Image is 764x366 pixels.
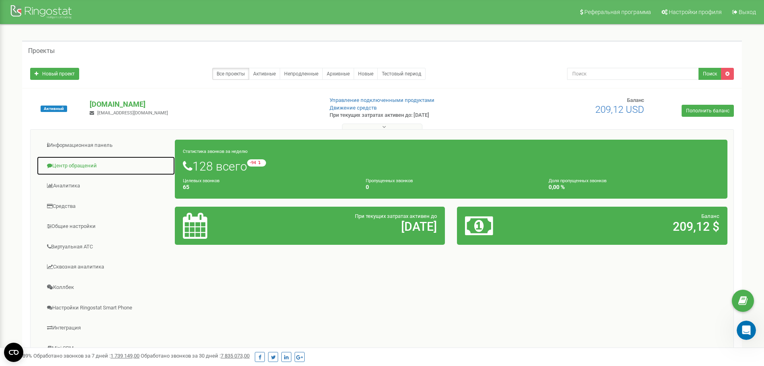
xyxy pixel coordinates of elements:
h2: [DATE] [272,220,437,233]
u: 1 739 149,00 [111,353,139,359]
h4: 0 [366,184,537,190]
a: Движение средств [330,105,377,111]
a: Сквозная аналитика [37,257,175,277]
h2: 209,12 $ [554,220,719,233]
a: Все проекты [212,68,249,80]
a: Тестовый период [377,68,426,80]
span: Активный [41,106,67,112]
small: -94 [247,159,266,167]
a: Непродленные [280,68,323,80]
a: Интеграция [37,318,175,338]
span: Реферальная программа [584,9,651,15]
h1: 128 всего [183,159,719,173]
small: Доля пропущенных звонков [549,178,606,183]
a: Центр обращений [37,156,175,176]
a: Общие настройки [37,217,175,236]
a: Пополнить баланс [682,105,734,117]
small: Пропущенных звонков [366,178,413,183]
a: Управление подключенными продуктами [330,97,434,103]
p: При текущих затратах активен до: [DATE] [330,112,496,119]
a: Активные [249,68,280,80]
span: Настройки профиля [669,9,722,15]
small: Статистика звонков за неделю [183,149,248,154]
a: Виртуальная АТС [37,237,175,257]
a: Информационная панель [37,136,175,155]
h4: 0,00 % [549,184,719,190]
a: Средства [37,197,175,216]
iframe: Intercom live chat [737,321,756,340]
span: При текущих затратах активен до [355,213,437,219]
a: Новые [354,68,378,80]
u: 7 835 073,00 [221,353,250,359]
span: Выход [739,9,756,15]
h5: Проекты [28,47,55,55]
a: Архивные [322,68,354,80]
a: Новый проект [30,68,79,80]
a: Аналитика [37,176,175,196]
a: Настройки Ringostat Smart Phone [37,298,175,318]
h4: 65 [183,184,354,190]
p: [DOMAIN_NAME] [90,99,316,110]
span: Обработано звонков за 7 дней : [33,353,139,359]
span: Обработано звонков за 30 дней : [141,353,250,359]
span: Баланс [701,213,719,219]
button: Open CMP widget [4,343,23,362]
span: Баланс [627,97,644,103]
span: [EMAIL_ADDRESS][DOMAIN_NAME] [97,110,168,116]
input: Поиск [567,68,699,80]
a: Mini CRM [37,339,175,358]
button: Поиск [698,68,721,80]
span: 209,12 USD [595,104,644,115]
small: Целевых звонков [183,178,219,183]
a: Коллбек [37,278,175,297]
